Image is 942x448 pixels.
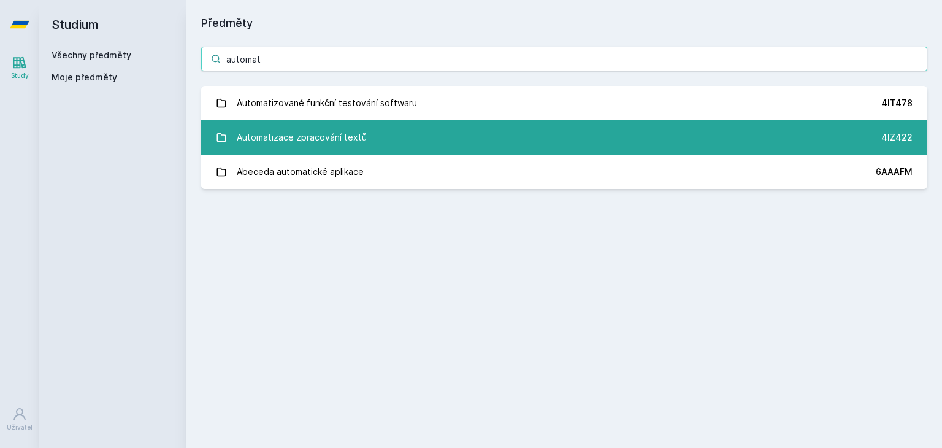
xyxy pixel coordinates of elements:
div: Study [11,71,29,80]
a: Study [2,49,37,87]
div: Uživatel [7,423,33,432]
div: 4IZ422 [881,131,913,144]
div: 6AAAFM [876,166,913,178]
a: Abeceda automatické aplikace 6AAAFM [201,155,927,189]
span: Moje předměty [52,71,117,83]
input: Název nebo ident předmětu… [201,47,927,71]
h1: Předměty [201,15,927,32]
div: Automatizované funkční testování softwaru [237,91,417,115]
div: Automatizace zpracování textů [237,125,367,150]
a: Automatizované funkční testování softwaru 4IT478 [201,86,927,120]
a: Automatizace zpracování textů 4IZ422 [201,120,927,155]
div: Abeceda automatické aplikace [237,160,364,184]
a: Uživatel [2,401,37,438]
a: Všechny předměty [52,50,131,60]
div: 4IT478 [881,97,913,109]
